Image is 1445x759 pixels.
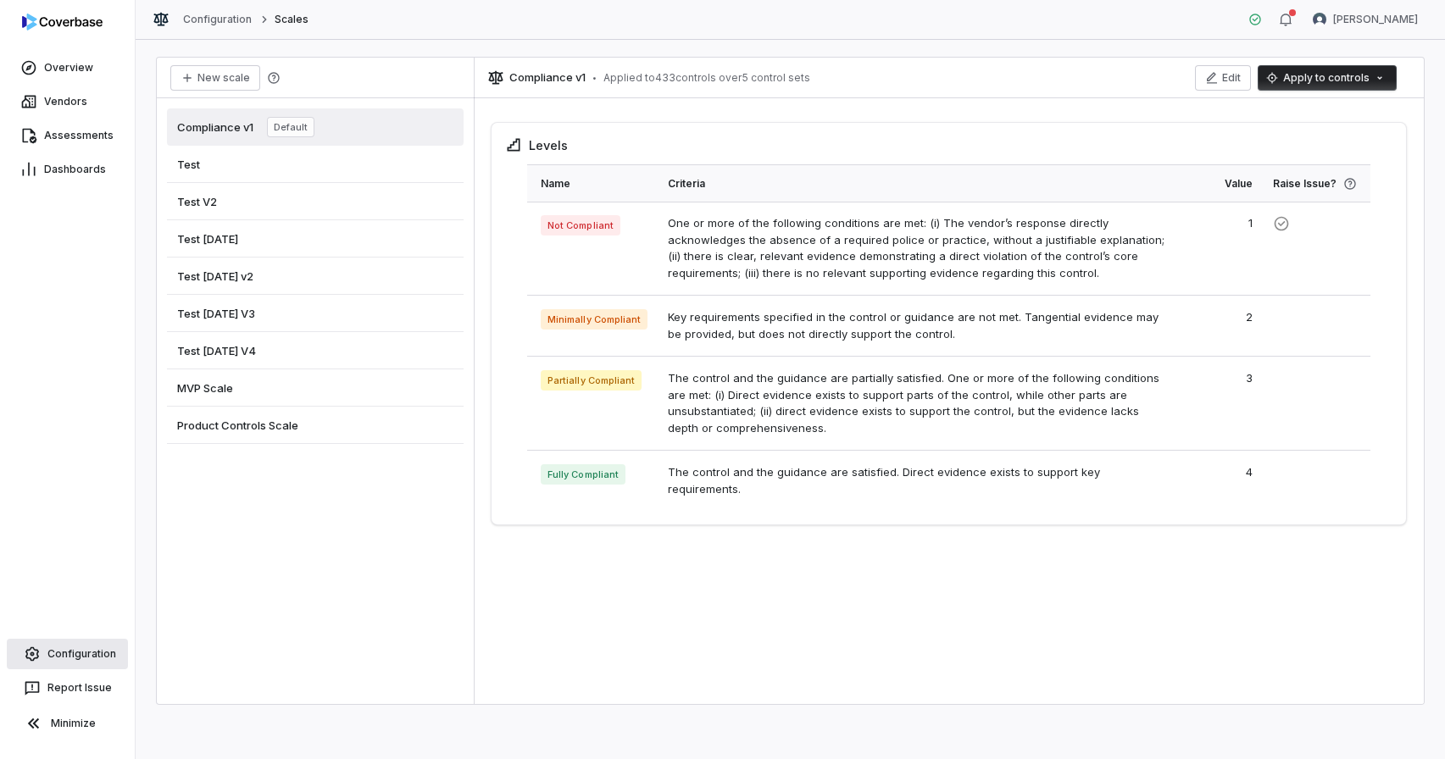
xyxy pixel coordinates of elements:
a: Compliance v1Default [167,108,464,146]
span: Compliance v1 [177,119,253,135]
div: Raise Issue? [1273,165,1357,202]
td: 4 [1181,451,1263,512]
span: Vendors [44,95,87,108]
span: [PERSON_NAME] [1333,13,1418,26]
span: Test [DATE] V3 [177,306,255,321]
img: logo-D7KZi-bG.svg [22,14,103,30]
a: Test [DATE] V4 [167,332,464,369]
a: Product Controls Scale [167,407,464,444]
span: Overview [44,61,93,75]
td: The control and the guidance are partially satisfied. One or more of the following conditions are... [658,357,1181,451]
span: Report Issue [47,681,112,695]
img: Tomo Majima avatar [1313,13,1326,26]
span: Configuration [47,647,116,661]
span: Test [DATE] [177,231,238,247]
span: MVP Scale [177,380,233,396]
span: Dashboards [44,163,106,176]
td: 3 [1181,357,1263,451]
a: Test [167,146,464,183]
span: Minimize [51,717,96,730]
button: Minimize [7,706,128,740]
a: Test [DATE] v2 [167,258,464,295]
a: Configuration [183,13,253,26]
a: Test [DATE] V3 [167,295,464,332]
span: Test [DATE] v2 [177,269,253,284]
span: Partially Compliant [541,370,642,391]
div: Criteria [668,165,1170,202]
span: Applied to 433 controls over 5 control sets [603,71,810,85]
span: Minimally Compliant [541,309,647,330]
button: New scale [170,65,260,91]
a: Test V2 [167,183,464,220]
td: Key requirements specified in the control or guidance are not met. Tangential evidence may be pro... [658,296,1181,357]
span: Test V2 [177,194,217,209]
label: Levels [529,136,568,154]
a: Overview [3,53,131,83]
span: Compliance v1 [509,69,586,86]
a: Test [DATE] [167,220,464,258]
a: Vendors [3,86,131,117]
span: Fully Compliant [541,464,625,485]
span: • [592,72,597,84]
td: One or more of the following conditions are met: (i) The vendor’s response directly acknowledges ... [658,202,1181,296]
button: Apply to controls [1258,65,1397,91]
a: Assessments [3,120,131,151]
div: Value [1191,165,1253,202]
a: Dashboards [3,154,131,185]
a: MVP Scale [167,369,464,407]
a: Configuration [7,639,128,669]
td: 2 [1181,296,1263,357]
span: Default [267,117,314,137]
span: Scales [275,13,308,26]
span: Not Compliant [541,215,620,235]
td: 1 [1181,202,1263,296]
button: Tomo Majima avatar[PERSON_NAME] [1303,7,1428,32]
button: Report Issue [7,673,128,703]
div: Name [541,165,647,202]
span: Assessments [44,129,114,142]
span: Test [177,157,200,172]
span: Test [DATE] V4 [177,343,256,358]
span: Product Controls Scale [177,418,298,433]
button: Edit [1195,65,1251,91]
td: The control and the guidance are satisfied. Direct evidence exists to support key requirements. [658,451,1181,512]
